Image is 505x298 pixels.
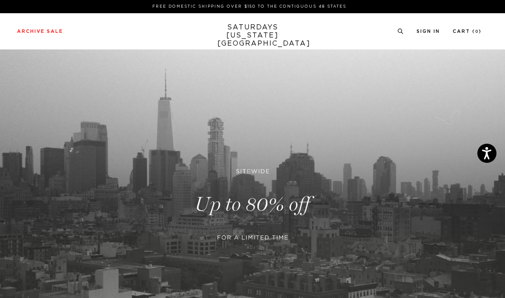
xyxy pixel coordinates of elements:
p: FREE DOMESTIC SHIPPING OVER $150 TO THE CONTIGUOUS 48 STATES [20,3,478,10]
small: 0 [475,30,479,34]
a: Cart (0) [453,29,482,34]
a: SATURDAYS[US_STATE][GEOGRAPHIC_DATA] [217,23,288,48]
a: Sign In [417,29,440,34]
a: Archive Sale [17,29,63,34]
